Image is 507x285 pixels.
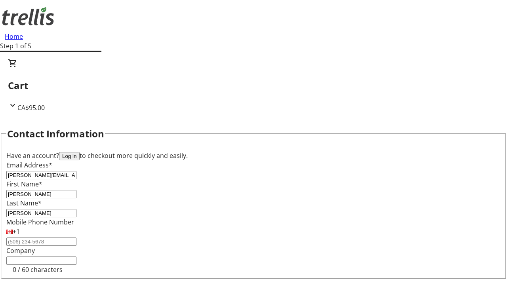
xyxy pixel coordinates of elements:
[6,218,74,226] label: Mobile Phone Number
[7,127,104,141] h2: Contact Information
[6,180,42,188] label: First Name*
[6,151,501,160] div: Have an account? to checkout more quickly and easily.
[6,161,52,169] label: Email Address*
[6,237,76,246] input: (506) 234-5678
[17,103,45,112] span: CA$95.00
[59,152,80,160] button: Log in
[8,78,499,93] h2: Cart
[8,59,499,112] div: CartCA$95.00
[13,265,63,274] tr-character-limit: 0 / 60 characters
[6,199,42,207] label: Last Name*
[6,246,35,255] label: Company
